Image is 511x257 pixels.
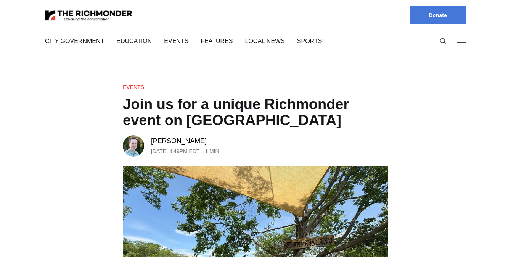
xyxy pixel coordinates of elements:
a: Sports [289,37,312,45]
img: The Richmonder [45,9,133,22]
a: Events [162,37,185,45]
a: Donate [410,6,466,24]
time: [DATE] 4:49PM EDT [151,147,202,156]
a: [PERSON_NAME] [151,136,207,145]
button: Search this site [437,36,449,47]
img: Michael Phillips [123,135,144,157]
a: Features [197,37,227,45]
a: Education [114,37,150,45]
h1: Join us for a unique Richmonder event on [GEOGRAPHIC_DATA] [123,96,388,128]
a: Local News [239,37,276,45]
a: Events [123,83,141,91]
a: City Government [45,37,102,45]
span: 1 min [208,147,221,156]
